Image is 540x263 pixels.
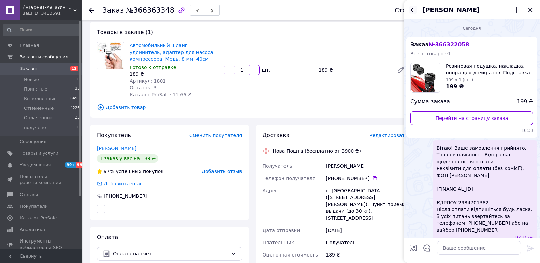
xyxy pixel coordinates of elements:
[76,162,87,168] span: 99+
[394,63,408,77] a: Редактировать
[324,236,409,249] div: Получатель
[410,51,451,56] span: Всего товаров: 1
[324,249,409,261] div: 189 ₴
[20,215,57,221] span: Каталог ProSale
[517,98,533,106] span: 199 ₴
[20,42,39,49] span: Главная
[130,85,157,91] span: Остаток: 3
[20,66,37,72] span: Заказы
[103,180,143,187] div: Добавить email
[446,63,533,76] span: Резиновая подушка, накладка, опора для домкратов. Подставка для домкрата автомобиля. 66 х 33
[189,133,242,138] span: Сменить покупателя
[271,148,363,154] div: Нова Пошта (бесплатно от 3900 ₴)
[263,252,318,258] span: Оценочная стоимость
[423,244,432,252] button: Открыть шаблоны ответов
[126,6,174,14] span: №366363348
[22,10,82,16] div: Ваш ID: 3413591
[130,43,213,62] a: Автомобильный шланг удлинитель, адаптер для насоса компрессора. Медь, 8 мм, 40см
[104,169,114,174] span: 97%
[410,98,452,106] span: Сумма заказа:
[24,77,39,83] span: Новые
[20,162,51,168] span: Уведомления
[97,103,408,111] span: Добавить товар
[97,29,153,36] span: Товары в заказе (1)
[130,78,166,84] span: Артикул: 1801
[70,105,80,111] span: 4226
[96,180,143,187] div: Добавить email
[263,163,292,169] span: Получатель
[20,238,63,250] span: Инструменты вебмастера и SEO
[24,105,54,111] span: Отмененные
[130,92,191,97] span: Каталог ProSale: 11.66 ₴
[514,235,526,240] span: 16:33 12.10.2025
[263,240,294,245] span: Плательщик
[411,63,440,92] img: 6735454704_w100_h100_rezinovaya-podushka-nakladka.jpg
[20,54,68,60] span: Заказы и сообщения
[75,86,80,92] span: 35
[22,4,73,10] span: Интернет-магазин KORSAR
[263,188,278,193] span: Адрес
[316,65,391,75] div: 189 ₴
[24,115,53,121] span: Оплаченные
[446,83,464,90] span: 199 ₴
[70,66,78,71] span: 12
[526,6,535,14] button: Закрыть
[428,41,469,48] span: № 366322058
[3,24,81,36] input: Поиск
[77,77,80,83] span: 0
[324,224,409,236] div: [DATE]
[324,184,409,224] div: с. [GEOGRAPHIC_DATA] ([STREET_ADDRESS][PERSON_NAME]), Пункт приема-выдачи (до 30 кг), [STREET_ADD...
[369,133,408,138] span: Редактировать
[20,192,38,198] span: Отзывы
[326,175,408,182] div: [PHONE_NUMBER]
[24,86,47,92] span: Принятые
[202,169,242,174] span: Добавить отзыв
[324,160,409,172] div: [PERSON_NAME]
[70,96,80,102] span: 6495
[395,7,440,14] div: Статус заказа
[97,168,164,175] div: успешных покупок
[89,7,94,14] div: Вернуться назад
[260,67,271,73] div: шт.
[437,144,533,233] span: Вітаю! Ваше замовлення прийнято. Товар в наявності. Відправка щоденна після оплати. Реквізити для...
[24,96,57,102] span: Выполненные
[65,162,76,168] span: 99+
[77,125,80,131] span: 0
[130,71,219,78] div: 189 ₴
[130,65,176,70] span: Готово к отправке
[263,227,300,233] span: Дата отправки
[20,174,63,186] span: Показатели работы компании
[423,5,521,14] button: [PERSON_NAME]
[263,132,290,138] span: Доставка
[409,6,417,14] button: Назад
[103,193,148,199] div: [PHONE_NUMBER]
[406,25,537,31] div: 12.10.2025
[97,132,131,138] span: Покупатель
[410,111,533,125] a: Перейти на страницу заказа
[97,154,158,163] div: 1 заказ у вас на 189 ₴
[410,128,533,134] span: 16:33 12.10.2025
[20,203,48,209] span: Покупатели
[97,234,118,240] span: Оплата
[20,139,46,145] span: Сообщения
[423,5,480,14] span: [PERSON_NAME]
[20,150,58,156] span: Товары и услуги
[102,6,124,14] span: Заказ
[263,176,316,181] span: Телефон получателя
[460,26,484,31] span: Сегодня
[113,250,228,258] span: Оплата на счет
[20,226,45,233] span: Аналитика
[75,115,80,121] span: 25
[446,78,473,82] span: 199 x 1 (шт.)
[97,42,124,69] img: Автомобильный шланг удлинитель, адаптер для насоса компрессора. Медь, 8 мм, 40см
[97,146,136,151] a: [PERSON_NAME]
[24,125,46,131] span: получено
[410,41,469,48] span: Заказ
